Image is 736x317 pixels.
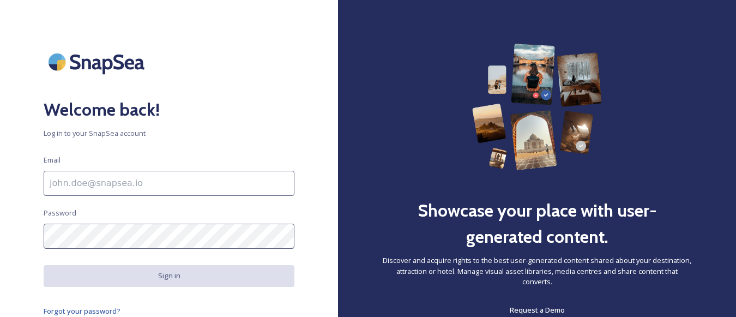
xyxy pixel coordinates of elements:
button: Sign in [44,265,294,286]
h2: Showcase your place with user-generated content. [382,198,692,250]
span: Forgot your password? [44,306,120,316]
input: john.doe@snapsea.io [44,171,294,196]
span: Password [44,208,76,218]
a: Request a Demo [510,303,565,316]
img: SnapSea Logo [44,44,153,80]
h2: Welcome back! [44,97,294,123]
img: 63b42ca75bacad526042e722_Group%20154-p-800.png [472,44,601,170]
span: Email [44,155,61,165]
span: Request a Demo [510,305,565,315]
span: Log in to your SnapSea account [44,128,294,139]
span: Discover and acquire rights to the best user-generated content shared about your destination, att... [382,255,692,287]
